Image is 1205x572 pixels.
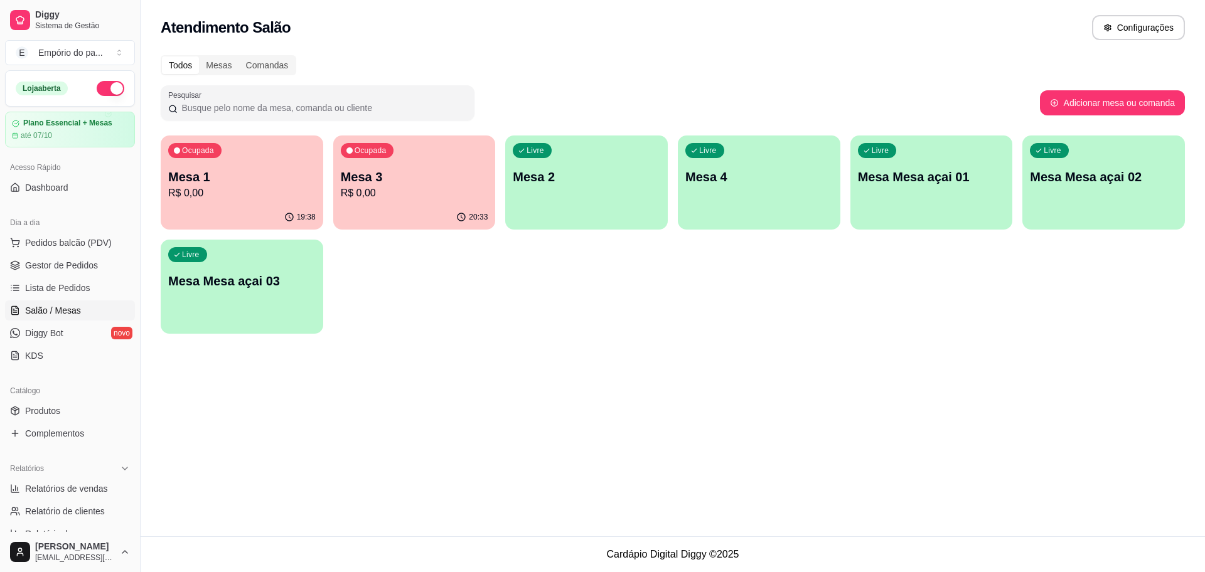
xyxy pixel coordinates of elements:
h2: Atendimento Salão [161,18,291,38]
p: Mesa Mesa açai 03 [168,272,316,290]
p: Livre [1044,146,1061,156]
a: Plano Essencial + Mesasaté 07/10 [5,112,135,147]
div: Catálogo [5,381,135,401]
a: Relatório de clientes [5,501,135,521]
a: Complementos [5,423,135,443]
a: Salão / Mesas [5,300,135,320]
a: Produtos [5,401,135,421]
a: KDS [5,346,135,366]
button: LivreMesa Mesa açai 01 [850,135,1013,230]
span: Salão / Mesas [25,304,81,317]
p: Mesa 4 [685,168,833,186]
span: Lista de Pedidos [25,282,90,294]
p: Livre [527,146,544,156]
input: Pesquisar [178,102,467,114]
span: Pedidos balcão (PDV) [25,236,112,249]
span: Relatórios de vendas [25,482,108,495]
button: OcupadaMesa 3R$ 0,0020:33 [333,135,496,230]
button: Adicionar mesa ou comanda [1040,90,1185,115]
button: [PERSON_NAME][EMAIL_ADDRESS][DOMAIN_NAME] [5,537,135,567]
p: Mesa Mesa açai 01 [858,168,1005,186]
button: LivreMesa Mesa açai 03 [161,240,323,334]
div: Mesas [199,56,238,74]
div: Empório do pa ... [38,46,103,59]
article: até 07/10 [21,130,52,140]
p: Mesa Mesa açai 02 [1030,168,1177,186]
span: Diggy Bot [25,327,63,339]
span: E [16,46,28,59]
button: Alterar Status [97,81,124,96]
button: Configurações [1092,15,1185,40]
p: Livre [699,146,717,156]
p: Mesa 2 [513,168,660,186]
span: Relatório de clientes [25,505,105,517]
article: Plano Essencial + Mesas [23,119,112,128]
button: LivreMesa 2 [505,135,668,230]
span: Complementos [25,427,84,440]
div: Dia a dia [5,213,135,233]
span: KDS [25,349,43,362]
div: Acesso Rápido [5,157,135,177]
span: Sistema de Gestão [35,21,130,31]
p: R$ 0,00 [341,186,488,201]
a: Lista de Pedidos [5,278,135,298]
p: Ocupada [355,146,387,156]
span: [PERSON_NAME] [35,541,115,553]
p: Livre [872,146,889,156]
a: Gestor de Pedidos [5,255,135,275]
span: Relatório de mesas [25,527,101,540]
footer: Cardápio Digital Diggy © 2025 [141,536,1205,572]
span: [EMAIL_ADDRESS][DOMAIN_NAME] [35,553,115,563]
label: Pesquisar [168,90,206,100]
p: R$ 0,00 [168,186,316,201]
div: Loja aberta [16,82,68,95]
button: Select a team [5,40,135,65]
p: 19:38 [297,212,316,222]
button: OcupadaMesa 1R$ 0,0019:38 [161,135,323,230]
span: Relatórios [10,463,44,474]
div: Todos [162,56,199,74]
a: Relatório de mesas [5,524,135,544]
p: Ocupada [182,146,214,156]
a: DiggySistema de Gestão [5,5,135,35]
span: Produtos [25,405,60,417]
p: 20:33 [469,212,488,222]
p: Livre [182,250,200,260]
button: Pedidos balcão (PDV) [5,233,135,253]
a: Dashboard [5,177,135,198]
span: Diggy [35,9,130,21]
button: LivreMesa 4 [678,135,840,230]
p: Mesa 1 [168,168,316,186]
span: Dashboard [25,181,68,194]
button: LivreMesa Mesa açai 02 [1022,135,1185,230]
span: Gestor de Pedidos [25,259,98,272]
a: Diggy Botnovo [5,323,135,343]
div: Comandas [239,56,296,74]
a: Relatórios de vendas [5,479,135,499]
p: Mesa 3 [341,168,488,186]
